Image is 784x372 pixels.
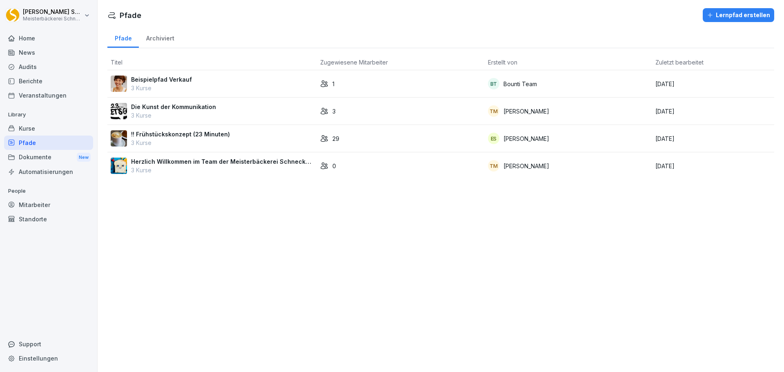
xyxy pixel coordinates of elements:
a: Home [4,31,93,45]
div: TM [488,160,499,172]
p: 3 Kurse [131,111,216,120]
p: [PERSON_NAME] Schneckenburger [23,9,82,16]
p: !! Frühstückskonzept (23 Minuten) [131,130,230,138]
a: DokumenteNew [4,150,93,165]
div: TM [488,105,499,117]
img: brh93vd8hq51hdkwcciopg2e.png [111,76,127,92]
a: Berichte [4,74,93,88]
div: Lernpfad erstellen [707,11,770,20]
a: Pfade [107,27,139,48]
p: Meisterbäckerei Schneckenburger [23,16,82,22]
a: Einstellungen [4,351,93,365]
p: 3 Kurse [131,166,314,174]
div: BT [488,78,499,89]
div: Support [4,337,93,351]
a: Mitarbeiter [4,198,93,212]
a: Pfade [4,136,93,150]
a: Audits [4,60,93,74]
p: People [4,185,93,198]
p: [DATE] [655,134,771,143]
a: Veranstaltungen [4,88,93,102]
p: [DATE] [655,107,771,116]
p: Bounti Team [503,80,537,88]
h1: Pfade [120,10,141,21]
a: Archiviert [139,27,181,48]
a: Standorte [4,212,93,226]
p: [DATE] [655,80,771,88]
div: Dokumente [4,150,93,165]
span: Zugewiesene Mitarbeiter [320,59,388,66]
a: Automatisierungen [4,165,93,179]
p: [PERSON_NAME] [503,107,549,116]
span: Zuletzt bearbeitet [655,59,704,66]
button: Lernpfad erstellen [703,8,774,22]
p: 3 Kurse [131,84,192,92]
span: Titel [111,59,122,66]
p: Beispielpfad Verkauf [131,75,192,84]
div: New [77,153,91,162]
p: 0 [332,162,336,170]
img: cchhsbktxphd7g39kx83569h.png [111,158,127,174]
p: Herzlich Willkommen im Team der Meisterbäckerei Schneckenburger [131,157,314,166]
p: 29 [332,134,339,143]
a: Kurse [4,121,93,136]
p: 1 [332,80,334,88]
p: [PERSON_NAME] [503,134,549,143]
div: ES [488,133,499,144]
img: ph3f3lza62t6z1dt7lfe6uls.png [111,103,127,119]
p: [DATE] [655,162,771,170]
p: Die Kunst der Kommunikation [131,102,216,111]
img: zo7l6l53g2bwreev80elz8nf.png [111,130,127,147]
a: News [4,45,93,60]
span: Erstellt von [488,59,517,66]
p: Library [4,108,93,121]
p: 3 Kurse [131,138,230,147]
p: [PERSON_NAME] [503,162,549,170]
p: 3 [332,107,336,116]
